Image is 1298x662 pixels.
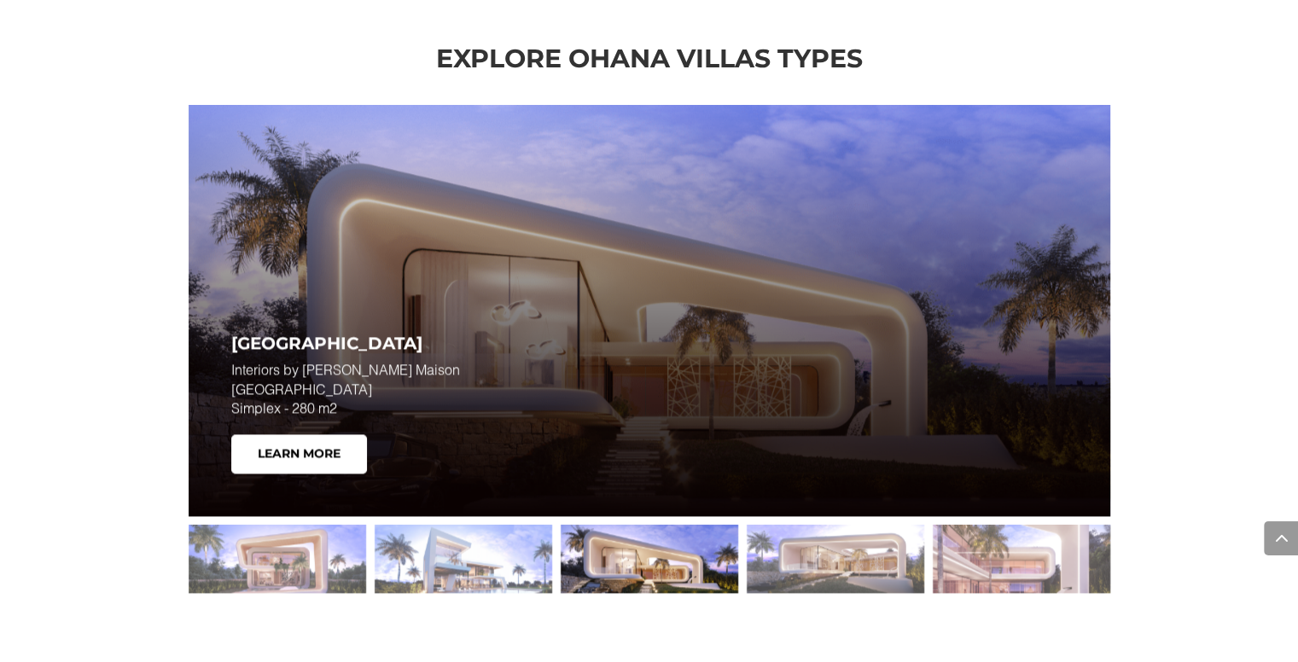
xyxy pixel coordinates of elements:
[231,360,650,417] p: Interiors by [PERSON_NAME] Maison
[231,380,372,397] span: [GEOGRAPHIC_DATA]
[231,434,367,473] a: Learn More
[231,334,650,360] h3: [GEOGRAPHIC_DATA]
[231,399,337,415] span: Simplex - 280 m2
[189,46,1110,80] h2: Explore Ohana Villas Types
